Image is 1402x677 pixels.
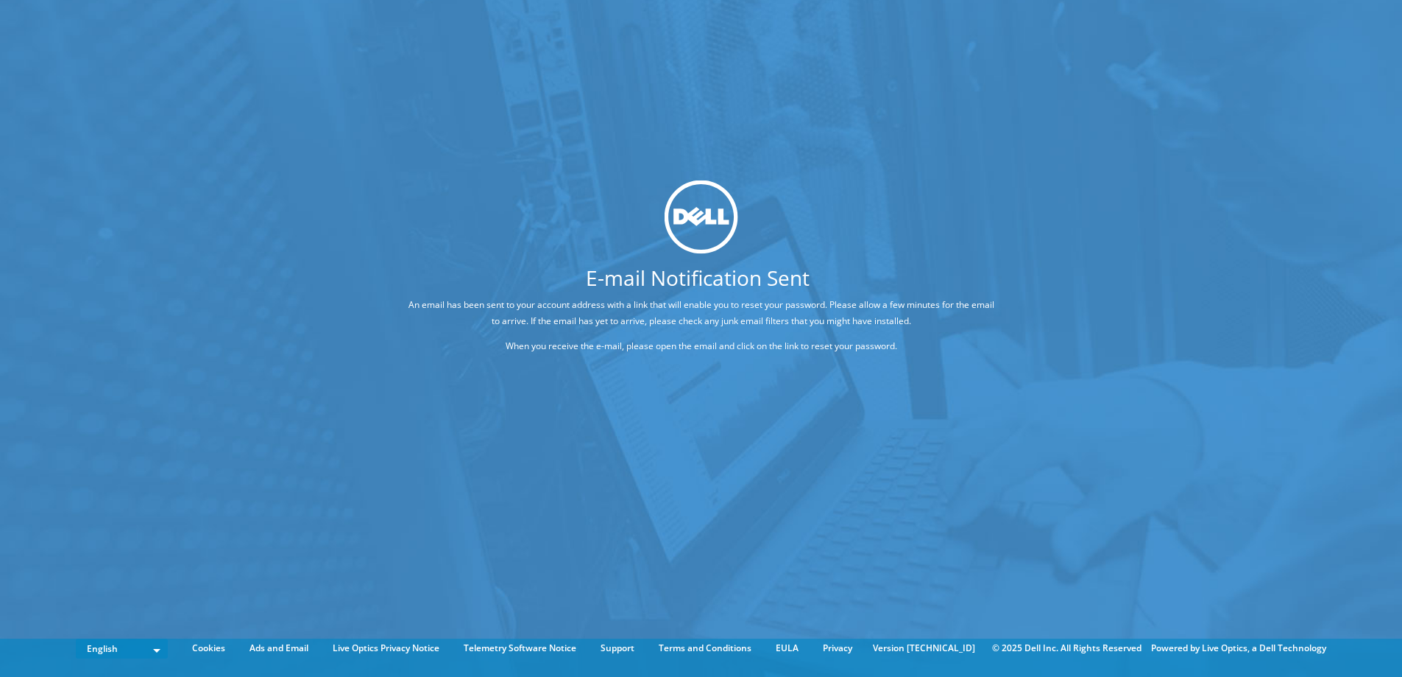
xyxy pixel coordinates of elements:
a: Telemetry Software Notice [453,640,587,656]
li: © 2025 Dell Inc. All Rights Reserved [985,640,1149,656]
img: dell_svg_logo.svg [665,180,738,253]
a: Privacy [812,640,863,656]
a: Terms and Conditions [648,640,762,656]
li: Version [TECHNICAL_ID] [865,640,983,656]
p: When you receive the e-mail, please open the email and click on the link to reset your password. [406,338,996,354]
a: Cookies [181,640,236,656]
li: Powered by Live Optics, a Dell Technology [1151,640,1326,656]
p: An email has been sent to your account address with a link that will enable you to reset your pas... [406,297,996,329]
a: Live Optics Privacy Notice [322,640,450,656]
a: EULA [765,640,810,656]
a: Support [590,640,645,656]
h1: E-mail Notification Sent [350,267,1044,288]
a: Ads and Email [238,640,319,656]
